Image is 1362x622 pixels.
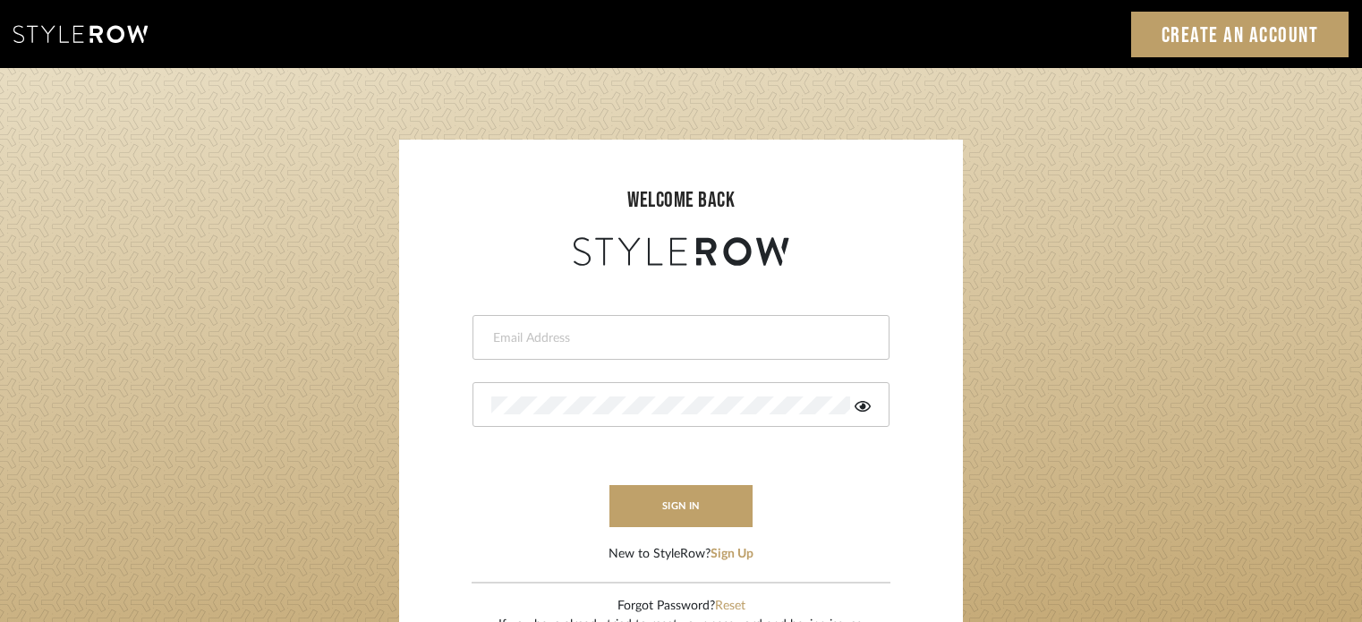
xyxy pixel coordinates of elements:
input: Email Address [491,329,866,347]
button: Reset [715,597,745,616]
a: Create an Account [1131,12,1349,57]
button: sign in [609,485,753,527]
div: Forgot Password? [498,597,864,616]
button: Sign Up [711,545,753,564]
div: welcome back [417,184,945,217]
div: New to StyleRow? [609,545,753,564]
